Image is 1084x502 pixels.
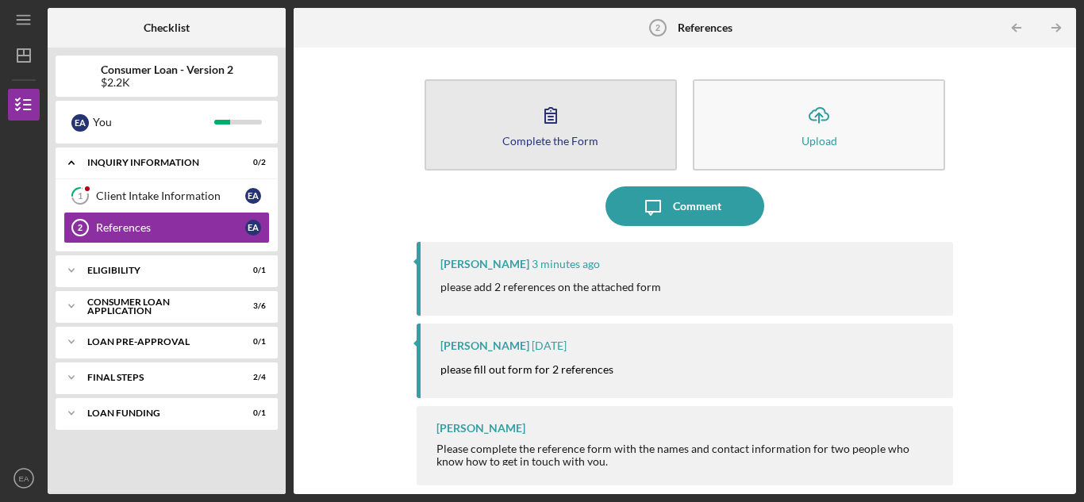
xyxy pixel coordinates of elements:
[78,223,83,232] tspan: 2
[8,462,40,494] button: EA
[237,158,266,167] div: 0 / 2
[93,109,214,136] div: You
[237,266,266,275] div: 0 / 1
[19,474,29,483] text: EA
[440,339,529,352] div: [PERSON_NAME]
[87,373,226,382] div: FINAL STEPS
[78,191,83,201] tspan: 1
[532,339,567,352] time: 2025-09-16 23:10
[673,186,721,226] div: Comment
[71,114,89,132] div: E A
[436,422,525,435] div: [PERSON_NAME]
[63,212,270,243] a: 2ReferencesEA
[436,443,937,468] div: Please complete the reference form with the names and contact information for two people who know...
[693,79,945,171] button: Upload
[144,21,190,34] b: Checklist
[96,221,245,234] div: References
[87,297,226,316] div: Consumer Loan Application
[801,135,837,147] div: Upload
[655,23,659,33] tspan: 2
[440,258,529,270] div: [PERSON_NAME]
[532,258,600,270] time: 2025-09-17 23:57
[63,180,270,212] a: 1Client Intake InformationEA
[237,337,266,347] div: 0 / 1
[96,190,245,202] div: Client Intake Information
[237,408,266,418] div: 0 / 1
[425,79,677,171] button: Complete the Form
[678,21,732,34] b: References
[605,186,764,226] button: Comment
[101,63,233,76] b: Consumer Loan - Version 2
[87,158,226,167] div: Inquiry Information
[237,373,266,382] div: 2 / 4
[87,337,226,347] div: Loan Pre-Approval
[245,220,261,236] div: E A
[502,135,598,147] div: Complete the Form
[87,266,226,275] div: Eligibility
[440,278,661,296] p: please add 2 references on the attached form
[101,76,233,89] div: $2.2K
[245,188,261,204] div: E A
[237,301,266,311] div: 3 / 6
[440,362,613,376] mark: please fill out form for 2 references
[87,408,226,418] div: Loan Funding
